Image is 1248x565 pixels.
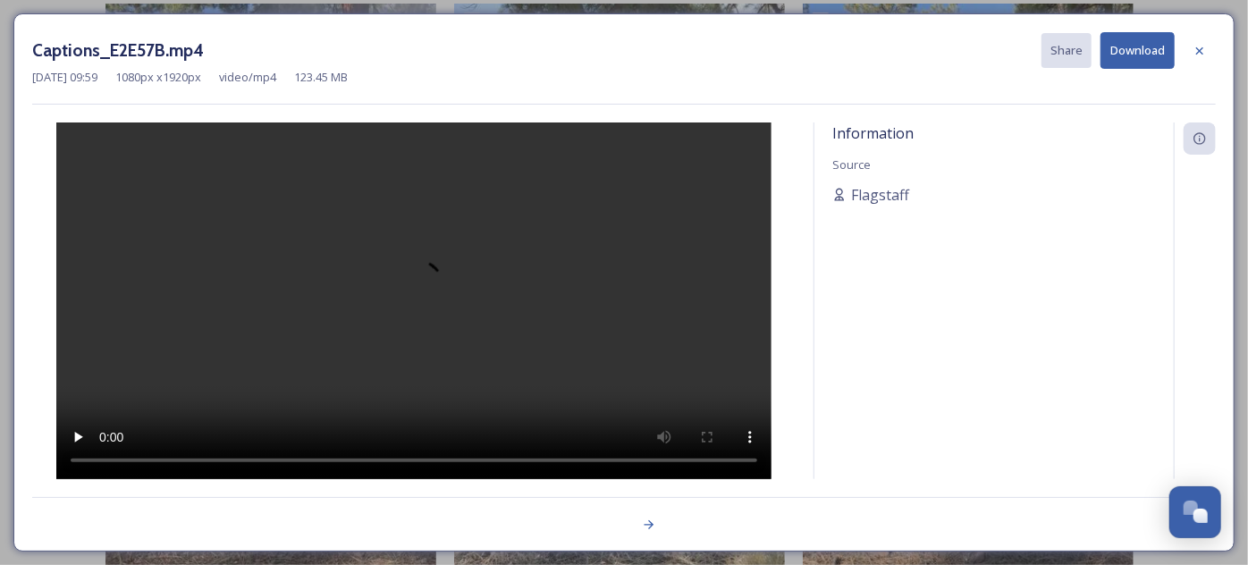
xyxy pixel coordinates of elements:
[115,69,201,86] span: 1080 px x 1920 px
[1169,486,1221,538] button: Open Chat
[219,69,276,86] span: video/mp4
[294,69,348,86] span: 123.45 MB
[32,69,97,86] span: [DATE] 09:59
[851,184,909,206] span: Flagstaff
[832,123,914,143] span: Information
[1041,33,1092,68] button: Share
[32,38,204,63] h3: Captions_E2E57B.mp4
[832,156,871,173] span: Source
[1100,32,1175,69] button: Download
